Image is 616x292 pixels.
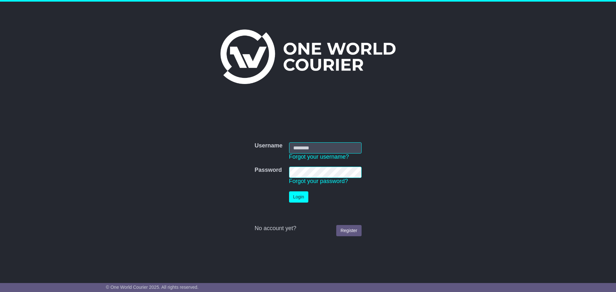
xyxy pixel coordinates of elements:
button: Login [289,191,308,203]
a: Forgot your password? [289,178,348,184]
span: © One World Courier 2025. All rights reserved. [106,285,199,290]
label: Username [254,142,282,149]
div: No account yet? [254,225,361,232]
a: Forgot your username? [289,154,349,160]
a: Register [336,225,361,236]
label: Password [254,167,282,174]
img: One World [220,29,396,84]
